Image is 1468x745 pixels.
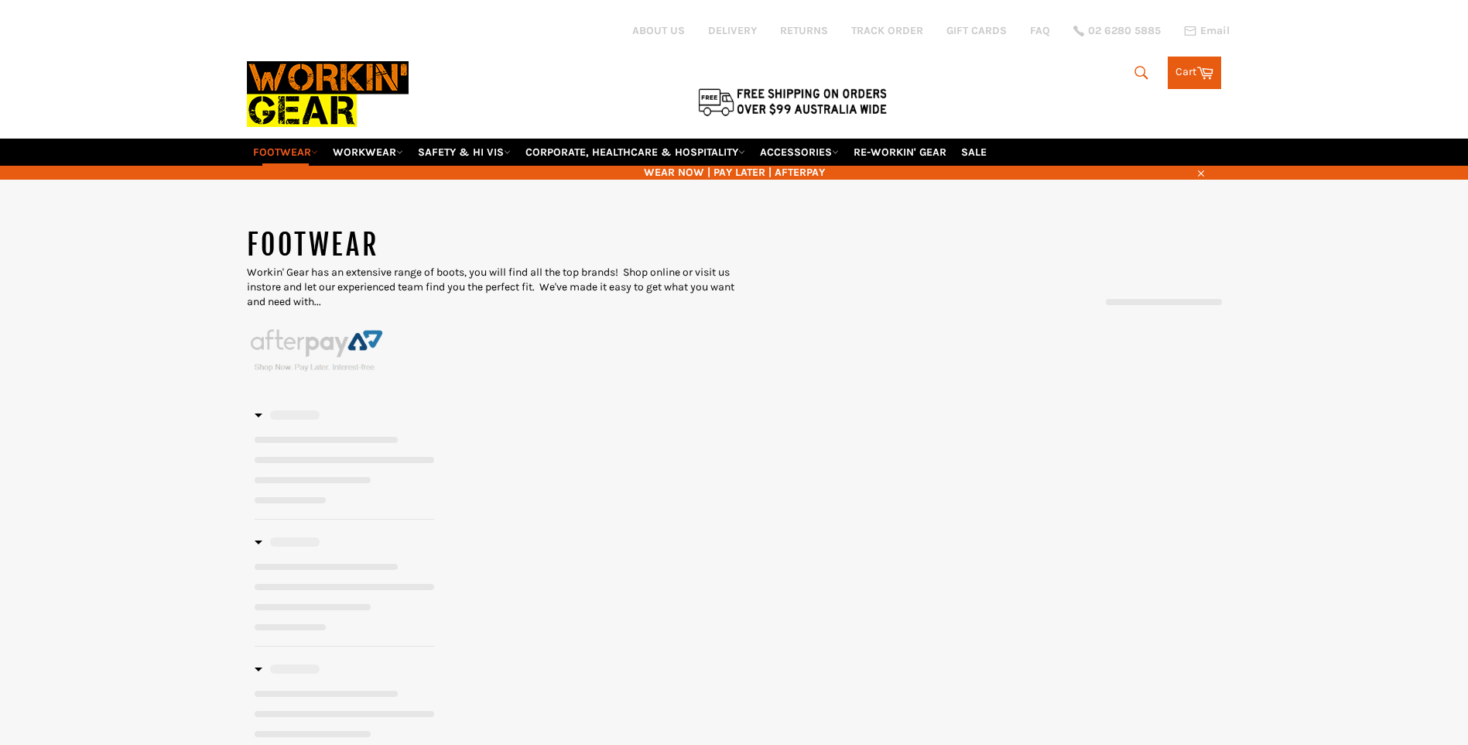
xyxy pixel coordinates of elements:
[696,85,889,118] img: Flat $9.95 shipping Australia wide
[632,23,685,38] a: ABOUT US
[955,139,993,166] a: SALE
[247,165,1222,180] span: WEAR NOW | PAY LATER | AFTERPAY
[247,226,734,265] h1: FOOTWEAR
[1200,26,1230,36] span: Email
[1184,25,1230,37] a: Email
[327,139,409,166] a: WORKWEAR
[780,23,828,38] a: RETURNS
[946,23,1007,38] a: GIFT CARDS
[247,139,324,166] a: FOOTWEAR
[1168,57,1221,89] a: Cart
[1030,23,1050,38] a: FAQ
[708,23,757,38] a: DELIVERY
[847,139,953,166] a: RE-WORKIN' GEAR
[247,265,734,310] p: Workin' Gear has an extensive range of boots, you will find all the top brands! Shop online or vi...
[1073,26,1161,36] a: 02 6280 5885
[1088,26,1161,36] span: 02 6280 5885
[519,139,751,166] a: CORPORATE, HEALTHCARE & HOSPITALITY
[754,139,845,166] a: ACCESSORIES
[412,139,517,166] a: SAFETY & HI VIS
[247,50,409,138] img: Workin Gear leaders in Workwear, Safety Boots, PPE, Uniforms. Australia's No.1 in Workwear
[851,23,923,38] a: TRACK ORDER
